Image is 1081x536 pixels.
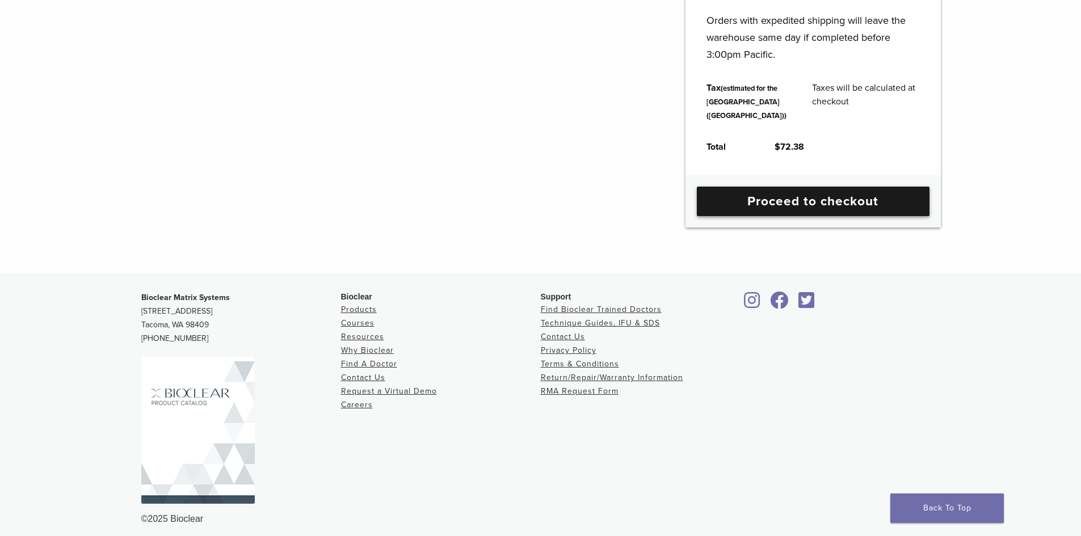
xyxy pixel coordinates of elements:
[341,359,397,369] a: Find A Doctor
[706,84,786,120] small: (estimated for the [GEOGRAPHIC_DATA] ([GEOGRAPHIC_DATA]))
[341,400,373,410] a: Careers
[775,141,804,153] bdi: 72.38
[141,357,255,504] img: Bioclear
[541,305,662,314] a: Find Bioclear Trained Doctors
[341,386,437,396] a: Request a Virtual Demo
[541,318,660,328] a: Technique Guides, IFU & SDS
[694,72,800,131] th: Tax
[541,292,571,301] span: Support
[141,293,230,302] strong: Bioclear Matrix Systems
[341,332,384,341] a: Resources
[341,292,372,301] span: Bioclear
[341,318,375,328] a: Courses
[541,345,596,355] a: Privacy Policy
[890,493,1004,523] a: Back To Top
[697,187,929,216] a: Proceed to checkout
[541,332,585,341] a: Contact Us
[341,305,377,314] a: Products
[341,345,394,355] a: Why Bioclear
[767,298,793,310] a: Bioclear
[541,386,619,396] a: RMA Request Form
[341,373,385,382] a: Contact Us
[694,131,762,163] th: Total
[800,72,932,131] td: Taxes will be calculated at checkout
[541,373,683,382] a: Return/Repair/Warranty Information
[141,512,940,526] div: ©2025 Bioclear
[741,298,764,310] a: Bioclear
[795,298,819,310] a: Bioclear
[775,141,780,153] span: $
[141,291,341,345] p: [STREET_ADDRESS] Tacoma, WA 98409 [PHONE_NUMBER]
[541,359,619,369] a: Terms & Conditions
